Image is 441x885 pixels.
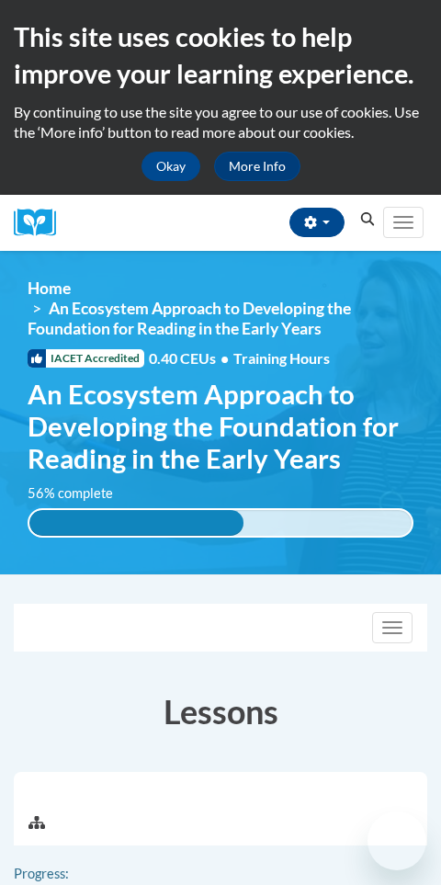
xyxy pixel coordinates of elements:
label: Progress: [14,864,119,884]
div: 56% complete [29,510,243,536]
span: 0.40 CEUs [149,348,233,369]
span: An Ecosystem Approach to Developing the Foundation for Reading in the Early Years [28,299,351,338]
a: Cox Campus [14,209,69,237]
button: Account Settings [289,208,345,237]
span: An Ecosystem Approach to Developing the Foundation for Reading in the Early Years [28,378,413,475]
label: 56% complete [28,483,133,504]
h3: Lessons [14,688,427,734]
span: IACET Accredited [28,349,144,368]
div: Main menu [381,195,427,251]
iframe: Button to launch messaging window [367,811,426,870]
span: Training Hours [233,349,330,367]
button: Okay [141,152,200,181]
a: Home [28,278,71,298]
button: Search [354,209,381,231]
p: By continuing to use the site you agree to our use of cookies. Use the ‘More info’ button to read... [14,102,427,142]
img: Logo brand [14,209,69,237]
h2: This site uses cookies to help improve your learning experience. [14,18,427,93]
span: • [220,349,229,367]
a: More Info [214,152,300,181]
